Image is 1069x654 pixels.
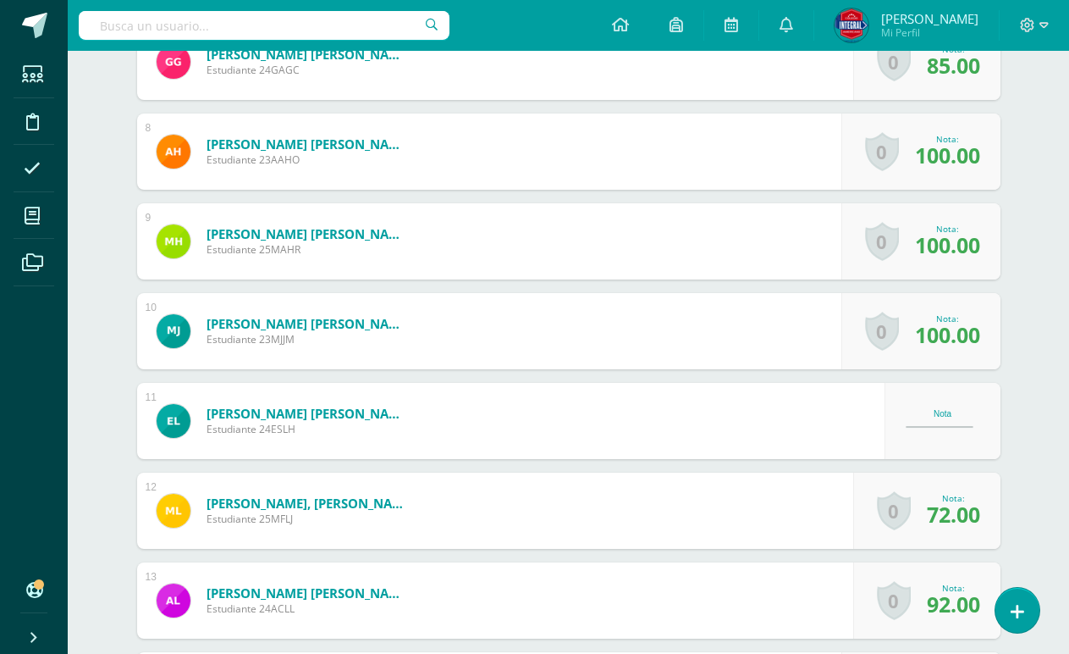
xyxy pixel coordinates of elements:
[915,313,980,324] div: Nota:
[207,315,410,332] a: [PERSON_NAME] [PERSON_NAME]
[865,132,899,171] a: 0
[207,242,410,257] span: Estudiante 25MAHR
[881,25,978,40] span: Mi Perfil
[207,152,410,167] span: Estudiante 23AAHO
[207,495,410,512] a: [PERSON_NAME], [PERSON_NAME]
[877,581,911,620] a: 0
[207,332,410,346] span: Estudiante 23MJJM
[865,312,899,351] a: 0
[207,601,410,616] span: Estudiante 24ACLL
[927,51,980,80] span: 85.00
[915,230,980,259] span: 100.00
[157,404,190,438] img: 42d2323119aeeb6b1028903010d0e364.png
[881,10,978,27] span: [PERSON_NAME]
[157,45,190,79] img: 46c2a50988331be250593315059a9b84.png
[207,136,410,152] a: [PERSON_NAME] [PERSON_NAME]
[927,492,980,504] div: Nota:
[915,141,980,169] span: 100.00
[207,585,410,601] a: [PERSON_NAME] [PERSON_NAME]
[927,582,980,594] div: Nota:
[927,590,980,618] span: 92.00
[157,314,190,348] img: 199eb57faacd1ac72d49d457b7c4fc9f.png
[865,222,899,261] a: 0
[207,405,410,422] a: [PERSON_NAME] [PERSON_NAME]
[207,63,410,77] span: Estudiante 24GAGC
[79,11,449,40] input: Busca un usuario...
[157,224,190,258] img: 1e568e4693d38b49ba649ae388b5b1b1.png
[157,494,190,528] img: 413220bde040b8d16a83f09b20122a85.png
[906,409,980,418] div: Nota
[207,512,410,526] span: Estudiante 25MFLJ
[877,42,911,81] a: 0
[877,491,911,530] a: 0
[915,133,980,145] div: Nota:
[835,8,868,42] img: f13dc2cf2884ab7a474128d11d9ad4aa.png
[157,135,190,169] img: 4582f6004c8fbb6366ad3fa1d6e1c957.png
[207,422,410,436] span: Estudiante 24ESLH
[157,584,190,618] img: a858ce7d3cc74d313b24c02e6bac86ac.png
[207,46,410,63] a: [PERSON_NAME] [PERSON_NAME]
[915,223,980,235] div: Nota:
[207,225,410,242] a: [PERSON_NAME] [PERSON_NAME]
[927,500,980,529] span: 72.00
[915,320,980,349] span: 100.00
